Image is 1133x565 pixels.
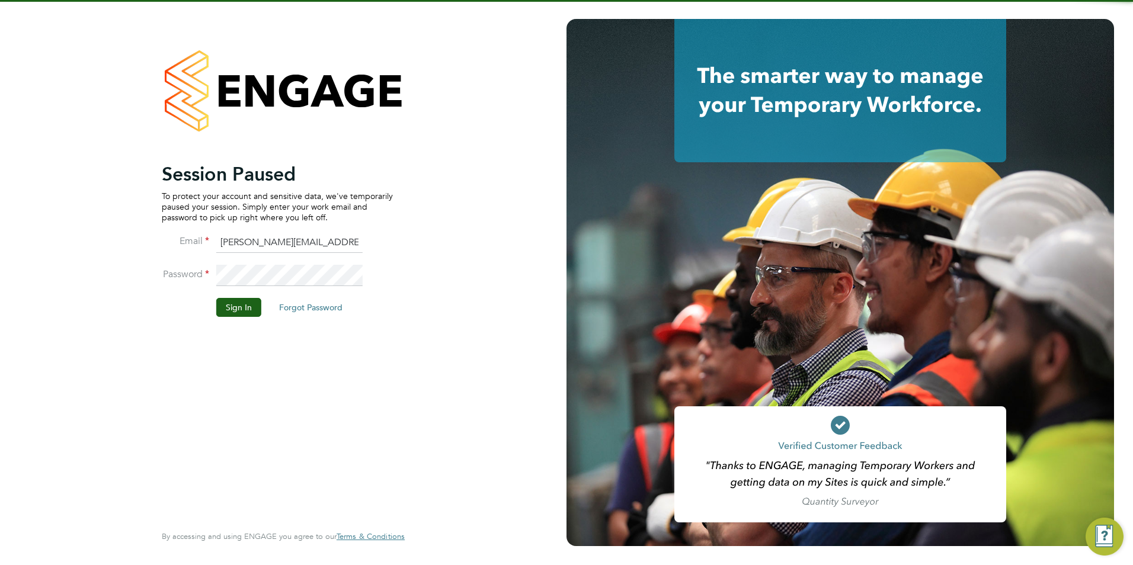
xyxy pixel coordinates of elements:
[270,298,352,317] button: Forgot Password
[162,191,393,223] p: To protect your account and sensitive data, we've temporarily paused your session. Simply enter y...
[337,532,405,541] a: Terms & Conditions
[162,162,393,186] h2: Session Paused
[162,235,209,248] label: Email
[216,298,261,317] button: Sign In
[162,531,405,541] span: By accessing and using ENGAGE you agree to our
[216,232,363,253] input: Enter your work email...
[1086,518,1124,556] button: Engage Resource Center
[337,531,405,541] span: Terms & Conditions
[162,268,209,281] label: Password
